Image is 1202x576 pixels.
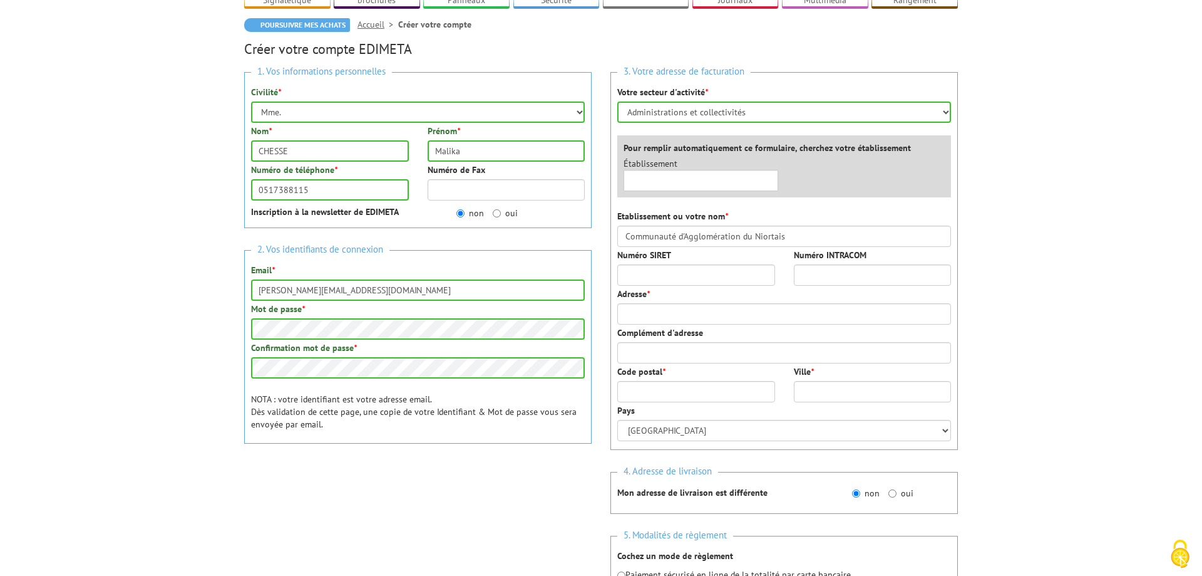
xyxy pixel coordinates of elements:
[251,206,399,217] strong: Inscription à la newsletter de EDIMETA
[852,487,880,500] label: non
[617,327,703,339] label: Complément d'adresse
[617,249,671,261] label: Numéro SIRET
[244,466,434,515] iframe: reCAPTCHA
[852,490,860,498] input: non
[614,157,788,191] div: Établissement
[244,18,350,32] a: Poursuivre mes achats
[617,463,718,480] span: 4. Adresse de livraison
[398,18,471,31] li: Créer votre compte
[617,404,635,417] label: Pays
[428,164,485,176] label: Numéro de Fax
[1158,533,1202,576] button: Cookies (fenêtre modale)
[794,365,814,378] label: Ville
[357,19,398,30] a: Accueil
[456,209,465,217] input: non
[794,249,866,261] label: Numéro INTRACOM
[493,209,501,217] input: oui
[493,207,518,219] label: oui
[1164,538,1196,570] img: Cookies (fenêtre modale)
[251,342,357,354] label: Confirmation mot de passe
[251,63,392,80] span: 1. Vos informations personnelles
[617,210,728,223] label: Etablissement ou votre nom
[428,125,460,137] label: Prénom
[251,125,272,137] label: Nom
[617,63,751,80] span: 3. Votre adresse de facturation
[456,207,484,219] label: non
[624,142,911,154] label: Pour remplir automatiquement ce formulaire, cherchez votre établissement
[251,241,389,258] span: 2. Vos identifiants de connexion
[617,487,768,498] strong: Mon adresse de livraison est différente
[617,86,708,98] label: Votre secteur d'activité
[244,41,958,56] h2: Créer votre compte EDIMETA
[617,550,733,562] strong: Cochez un mode de règlement
[251,264,275,276] label: Email
[617,527,733,544] span: 5. Modalités de règlement
[251,164,337,176] label: Numéro de téléphone
[251,393,585,431] p: NOTA : votre identifiant est votre adresse email. Dès validation de cette page, une copie de votr...
[617,288,650,300] label: Adresse
[251,303,305,315] label: Mot de passe
[888,487,913,500] label: oui
[617,365,665,378] label: Code postal
[888,490,896,498] input: oui
[251,86,281,98] label: Civilité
